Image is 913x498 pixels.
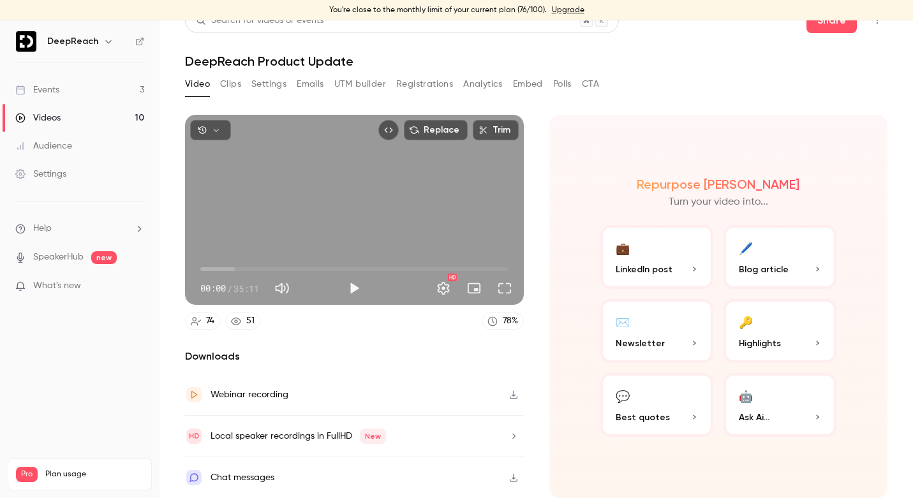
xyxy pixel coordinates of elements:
[334,74,386,94] button: UTM builder
[297,74,323,94] button: Emails
[15,168,66,180] div: Settings
[552,5,584,15] a: Upgrade
[724,299,836,363] button: 🔑Highlights
[15,140,72,152] div: Audience
[739,263,789,276] span: Blog article
[33,222,52,235] span: Help
[396,74,453,94] button: Registrations
[185,349,524,364] h2: Downloads
[47,35,98,48] h6: DeepReach
[669,194,768,210] p: Turn your video into...
[482,312,524,330] a: 78%
[185,74,210,94] button: Video
[616,337,665,350] span: Newsletter
[867,10,887,31] button: Top Bar Actions
[616,386,630,406] div: 💬
[15,112,61,124] div: Videos
[739,312,753,332] div: 🔑
[616,238,630,258] div: 💼
[724,225,836,289] button: 🖊️Blog article
[600,225,713,289] button: 💼LinkedIn post
[211,470,274,485] div: Chat messages
[739,386,753,406] div: 🤖
[227,282,232,295] span: /
[473,120,519,140] button: Trim
[616,263,672,276] span: LinkedIn post
[724,373,836,437] button: 🤖Ask Ai...
[200,282,259,295] div: 00:00
[225,312,260,330] a: 51
[378,120,399,140] button: Embed video
[220,74,241,94] button: Clips
[492,275,517,301] button: Full screen
[600,299,713,363] button: ✉️Newsletter
[206,314,214,328] div: 74
[251,74,286,94] button: Settings
[461,275,487,301] button: Turn on miniplayer
[200,282,226,295] span: 00:00
[45,469,144,480] span: Plan usage
[234,282,259,295] span: 35:11
[637,177,799,192] h2: Repurpose [PERSON_NAME]
[16,467,38,482] span: Pro
[616,312,630,332] div: ✉️
[404,120,468,140] button: Replace
[600,373,713,437] button: 💬Best quotes
[185,312,220,330] a: 74
[341,275,367,301] button: Play
[211,428,386,444] div: Local speaker recordings in FullHD
[185,54,887,69] h1: DeepReach Product Update
[196,14,323,27] div: Search for videos or events
[739,238,753,258] div: 🖊️
[91,251,117,264] span: new
[616,411,670,424] span: Best quotes
[739,337,781,350] span: Highlights
[503,314,518,328] div: 78 %
[15,84,59,96] div: Events
[463,74,503,94] button: Analytics
[246,314,255,328] div: 51
[431,275,456,301] button: Settings
[211,387,288,402] div: Webinar recording
[33,251,84,264] a: SpeakerHub
[33,279,81,293] span: What's new
[269,275,295,301] button: Mute
[806,8,857,33] button: Share
[553,74,572,94] button: Polls
[582,74,599,94] button: CTA
[360,428,386,444] span: New
[739,411,769,424] span: Ask Ai...
[513,74,543,94] button: Embed
[448,274,457,281] div: HD
[15,222,144,235] li: help-dropdown-opener
[16,31,36,52] img: DeepReach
